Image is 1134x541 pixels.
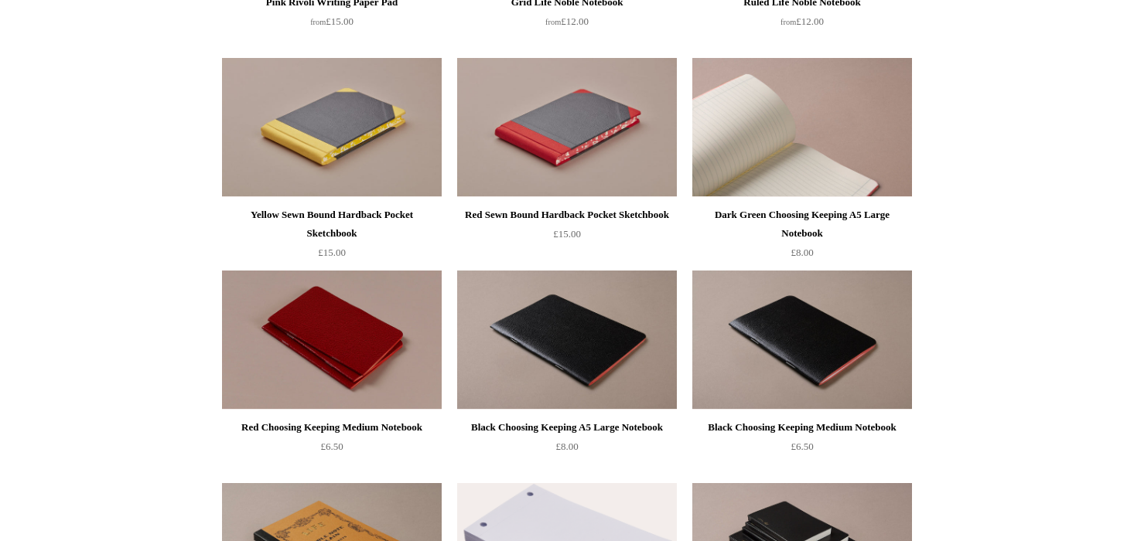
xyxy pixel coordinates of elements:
span: £12.00 [780,15,824,27]
img: Red Choosing Keeping Medium Notebook [222,270,442,410]
a: Red Sewn Bound Hardback Pocket Sketchbook Red Sewn Bound Hardback Pocket Sketchbook [457,58,677,197]
a: Red Choosing Keeping Medium Notebook Red Choosing Keeping Medium Notebook [222,270,442,410]
span: £6.50 [791,441,813,452]
div: Black Choosing Keeping Medium Notebook [696,418,908,437]
a: Black Choosing Keeping A5 Large Notebook Black Choosing Keeping A5 Large Notebook [457,270,677,410]
span: from [310,18,326,26]
span: £15.00 [310,15,354,27]
img: Black Choosing Keeping A5 Large Notebook [457,270,677,410]
div: Dark Green Choosing Keeping A5 Large Notebook [696,206,908,243]
div: Black Choosing Keeping A5 Large Notebook [461,418,673,437]
div: Red Sewn Bound Hardback Pocket Sketchbook [461,206,673,224]
span: £15.00 [553,228,581,240]
a: Red Choosing Keeping Medium Notebook £6.50 [222,418,442,481]
a: Black Choosing Keeping Medium Notebook £6.50 [692,418,912,481]
span: £12.00 [545,15,589,27]
span: £8.00 [555,441,578,452]
a: Dark Green Choosing Keeping A5 Large Notebook Dark Green Choosing Keeping A5 Large Notebook [692,58,912,197]
div: Yellow Sewn Bound Hardback Pocket Sketchbook [226,206,438,243]
a: Yellow Sewn Bound Hardback Pocket Sketchbook £15.00 [222,206,442,269]
div: Red Choosing Keeping Medium Notebook [226,418,438,437]
span: £6.50 [320,441,343,452]
span: £8.00 [791,247,813,258]
span: £15.00 [318,247,346,258]
span: from [545,18,561,26]
img: Yellow Sewn Bound Hardback Pocket Sketchbook [222,58,442,197]
a: Black Choosing Keeping A5 Large Notebook £8.00 [457,418,677,481]
img: Red Sewn Bound Hardback Pocket Sketchbook [457,58,677,197]
img: Black Choosing Keeping Medium Notebook [692,270,912,410]
span: from [780,18,796,26]
a: Dark Green Choosing Keeping A5 Large Notebook £8.00 [692,206,912,269]
a: Yellow Sewn Bound Hardback Pocket Sketchbook Yellow Sewn Bound Hardback Pocket Sketchbook [222,58,442,197]
a: Black Choosing Keeping Medium Notebook Black Choosing Keeping Medium Notebook [692,270,912,410]
img: Dark Green Choosing Keeping A5 Large Notebook [692,58,912,197]
a: Red Sewn Bound Hardback Pocket Sketchbook £15.00 [457,206,677,269]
